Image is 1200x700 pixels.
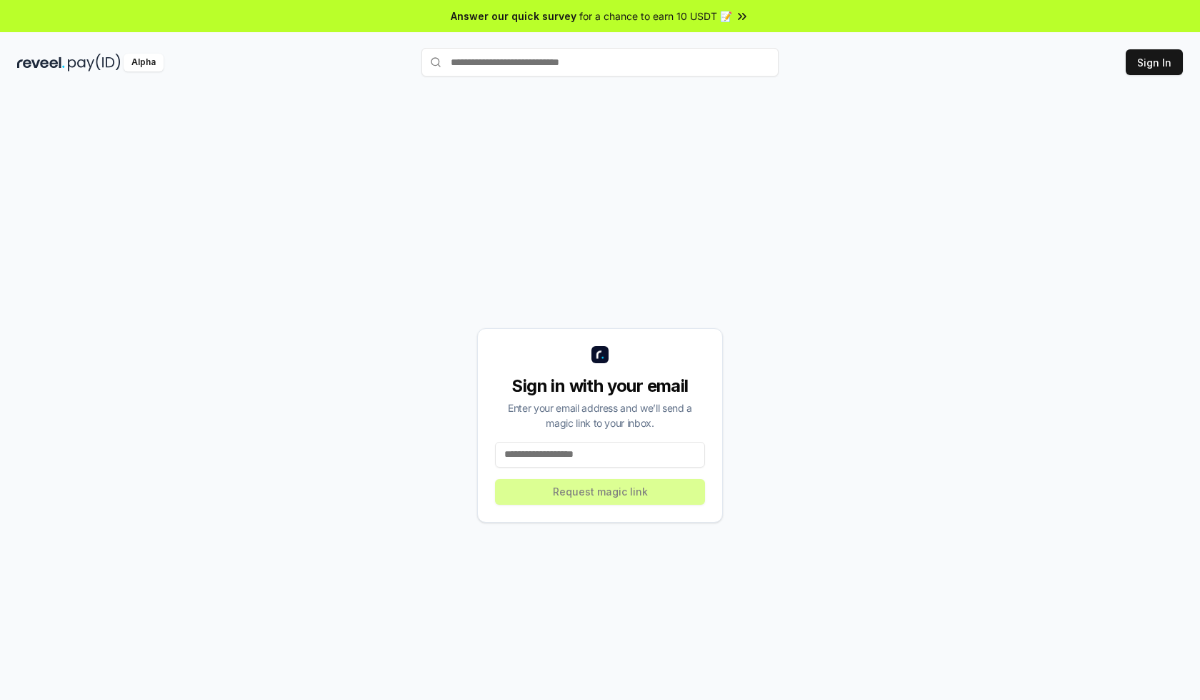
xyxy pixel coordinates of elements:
[495,400,705,430] div: Enter your email address and we’ll send a magic link to your inbox.
[495,375,705,398] div: Sign in with your email
[1126,49,1183,75] button: Sign In
[579,9,732,24] span: for a chance to earn 10 USDT 📝
[451,9,576,24] span: Answer our quick survey
[68,54,121,72] img: pay_id
[124,54,164,72] div: Alpha
[591,346,609,363] img: logo_small
[17,54,65,72] img: reveel_dark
